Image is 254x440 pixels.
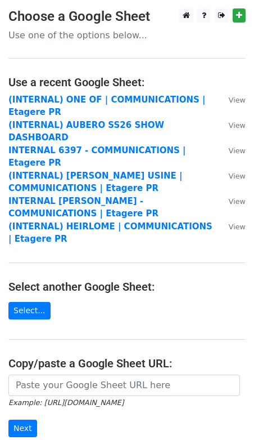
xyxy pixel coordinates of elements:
[229,172,246,180] small: View
[229,197,246,206] small: View
[8,398,124,407] small: Example: [URL][DOMAIN_NAME]
[8,302,51,319] a: Select...
[217,120,246,130] a: View
[229,96,246,104] small: View
[8,120,164,143] a: (INTERNAL) AUBERO SS26 SHOW DASHBOARD
[8,145,186,168] a: INTERNAL 6397 - COMMUNICATIONS | Etagere PR
[8,75,246,89] h4: Use a recent Google Sheet:
[217,196,246,206] a: View
[8,196,158,219] a: INTERNAL [PERSON_NAME] - COMMUNICATIONS | Etagere PR
[8,171,183,194] a: (INTERNAL) [PERSON_NAME] USINE | COMMUNICATIONS | Etagere PR
[217,221,246,232] a: View
[8,8,246,25] h3: Choose a Google Sheet
[8,357,246,370] h4: Copy/paste a Google Sheet URL:
[8,375,240,396] input: Paste your Google Sheet URL here
[8,280,246,294] h4: Select another Google Sheet:
[8,420,37,437] input: Next
[217,171,246,181] a: View
[217,145,246,155] a: View
[8,29,246,41] p: Use one of the options below...
[8,95,206,118] a: (INTERNAL) ONE OF | COMMUNICATIONS | Etagere PR
[8,221,212,245] a: (INTERNAL) HEIRLOME | COMMUNICATIONS | Etagere PR
[229,223,246,231] small: View
[229,146,246,155] small: View
[229,121,246,130] small: View
[217,95,246,105] a: View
